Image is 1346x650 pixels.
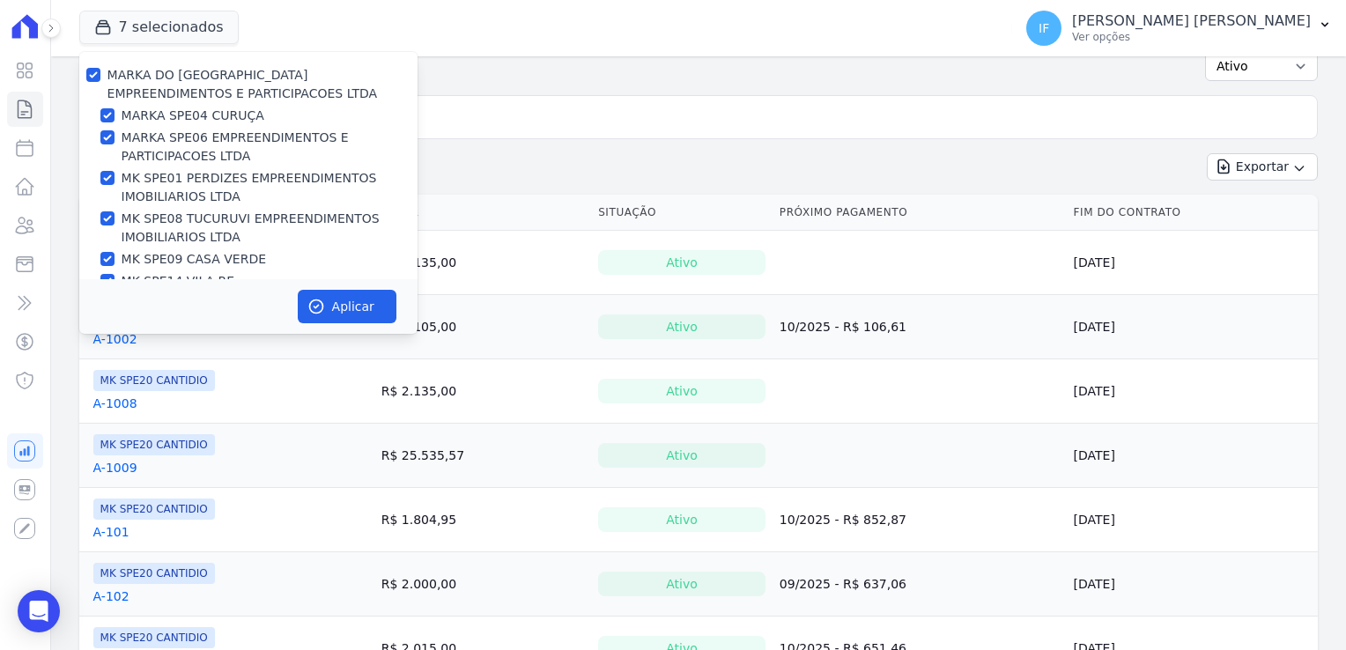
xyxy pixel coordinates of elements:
td: [DATE] [1067,488,1319,552]
td: [DATE] [1067,424,1319,488]
th: Situação [591,195,773,231]
th: Fim do Contrato [1067,195,1319,231]
td: R$ 2.135,00 [374,359,591,424]
label: MARKA SPE04 CURUÇA [122,107,264,125]
th: Valor [374,195,591,231]
span: MK SPE20 CANTIDIO [93,627,215,648]
a: A-1002 [93,330,137,348]
p: Ver opções [1072,30,1311,44]
input: Buscar por nome do lote [108,100,1310,135]
label: MK SPE14 VILA RE [122,272,235,291]
label: MK SPE09 CASA VERDE [122,250,266,269]
a: A-1009 [93,459,137,476]
td: [DATE] [1067,552,1319,617]
a: A-102 [93,587,129,605]
td: R$ 2.105,00 [374,295,591,359]
td: R$ 1.804,95 [374,488,591,552]
p: [PERSON_NAME] [PERSON_NAME] [1072,12,1311,30]
label: MK SPE01 PERDIZES EMPREENDIMENTOS IMOBILIARIOS LTDA [122,169,418,206]
td: R$ 2.135,00 [374,231,591,295]
div: Ativo [598,314,765,339]
div: Open Intercom Messenger [18,590,60,632]
span: IF [1039,22,1049,34]
td: R$ 25.535,57 [374,424,591,488]
td: R$ 2.000,00 [374,552,591,617]
th: Próximo Pagamento [773,195,1067,231]
button: IF [PERSON_NAME] [PERSON_NAME] Ver opções [1012,4,1346,53]
td: [DATE] [1067,295,1319,359]
div: Ativo [598,572,765,596]
span: MK SPE20 CANTIDIO [93,563,215,584]
a: 09/2025 - R$ 637,06 [780,577,906,591]
a: 10/2025 - R$ 106,61 [780,320,906,334]
div: Ativo [598,443,765,468]
td: [DATE] [1067,359,1319,424]
button: Exportar [1207,153,1318,181]
span: MK SPE20 CANTIDIO [93,434,215,455]
div: Ativo [598,250,765,275]
td: [DATE] [1067,231,1319,295]
span: MK SPE20 CANTIDIO [93,370,215,391]
button: 7 selecionados [79,11,239,44]
a: A-101 [93,523,129,541]
label: MARKA DO [GEOGRAPHIC_DATA] EMPREENDIMENTOS E PARTICIPACOES LTDA [107,68,378,100]
a: 10/2025 - R$ 852,87 [780,513,906,527]
label: MK SPE08 TUCURUVI EMPREENDIMENTOS IMOBILIARIOS LTDA [122,210,418,247]
div: Ativo [598,507,765,532]
a: A-1008 [93,395,137,412]
button: Aplicar [298,290,396,323]
label: MARKA SPE06 EMPREENDIMENTOS E PARTICIPACOES LTDA [122,129,418,166]
div: Ativo [598,379,765,403]
span: MK SPE20 CANTIDIO [93,499,215,520]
